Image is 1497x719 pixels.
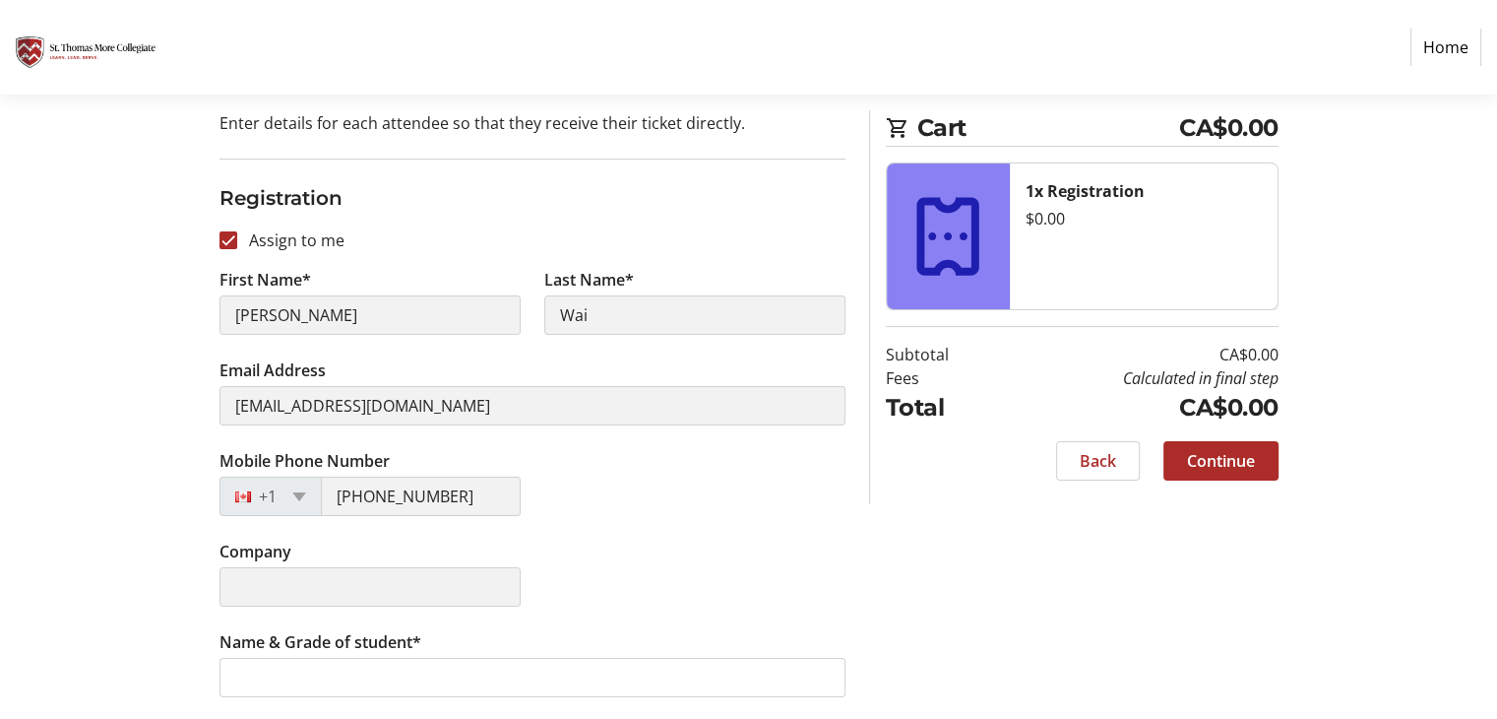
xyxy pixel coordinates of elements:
[1026,207,1262,230] div: $0.00
[219,449,390,473] label: Mobile Phone Number
[1163,441,1279,481] button: Continue
[219,111,845,135] p: Enter details for each attendee so that they receive their ticket directly.
[1080,449,1116,473] span: Back
[1026,180,1145,202] strong: 1x Registration
[1187,449,1255,473] span: Continue
[917,110,1180,146] span: Cart
[16,8,156,87] img: St. Thomas More Collegiate #2's Logo
[886,343,999,366] td: Subtotal
[1410,29,1481,66] a: Home
[1179,110,1279,146] span: CA$0.00
[219,630,421,654] label: Name & Grade of student*
[237,229,344,252] label: Assign to me
[544,268,634,292] label: Last Name*
[321,477,521,516] input: (506) 234-5678
[886,366,999,390] td: Fees
[219,359,326,382] label: Email Address
[219,268,311,292] label: First Name*
[219,540,291,563] label: Company
[999,390,1279,425] td: CA$0.00
[999,343,1279,366] td: CA$0.00
[1056,441,1140,481] button: Back
[219,183,845,213] h3: Registration
[999,366,1279,390] td: Calculated in final step
[886,390,999,425] td: Total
